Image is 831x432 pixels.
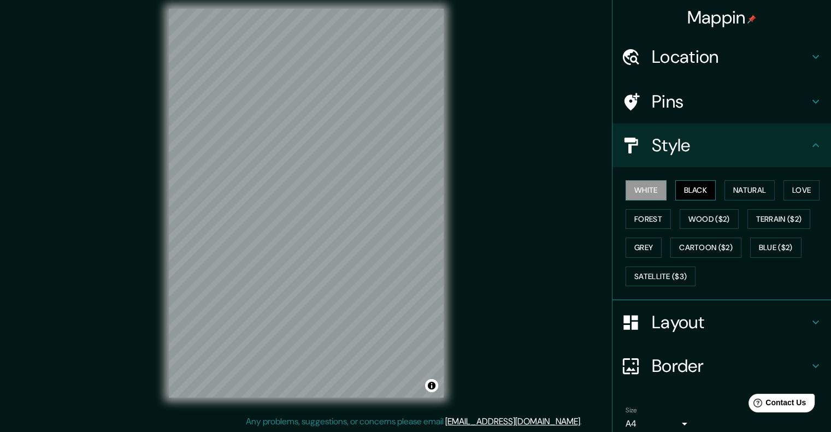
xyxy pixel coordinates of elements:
[724,180,775,200] button: Natural
[747,15,756,23] img: pin-icon.png
[626,209,671,229] button: Forest
[169,9,444,398] canvas: Map
[626,406,637,415] label: Size
[652,46,809,68] h4: Location
[652,134,809,156] h4: Style
[750,238,801,258] button: Blue ($2)
[445,416,580,427] a: [EMAIL_ADDRESS][DOMAIN_NAME]
[783,180,820,200] button: Love
[652,311,809,333] h4: Layout
[425,379,438,392] button: Toggle attribution
[687,7,757,28] h4: Mappin
[652,355,809,377] h4: Border
[246,415,582,428] p: Any problems, suggestions, or concerns please email .
[584,415,586,428] div: .
[626,180,667,200] button: White
[734,389,819,420] iframe: Help widget launcher
[582,415,584,428] div: .
[612,123,831,167] div: Style
[626,238,662,258] button: Grey
[675,180,716,200] button: Black
[626,267,696,287] button: Satellite ($3)
[652,91,809,113] h4: Pins
[612,344,831,388] div: Border
[680,209,739,229] button: Wood ($2)
[670,238,741,258] button: Cartoon ($2)
[747,209,811,229] button: Terrain ($2)
[612,35,831,79] div: Location
[612,300,831,344] div: Layout
[612,80,831,123] div: Pins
